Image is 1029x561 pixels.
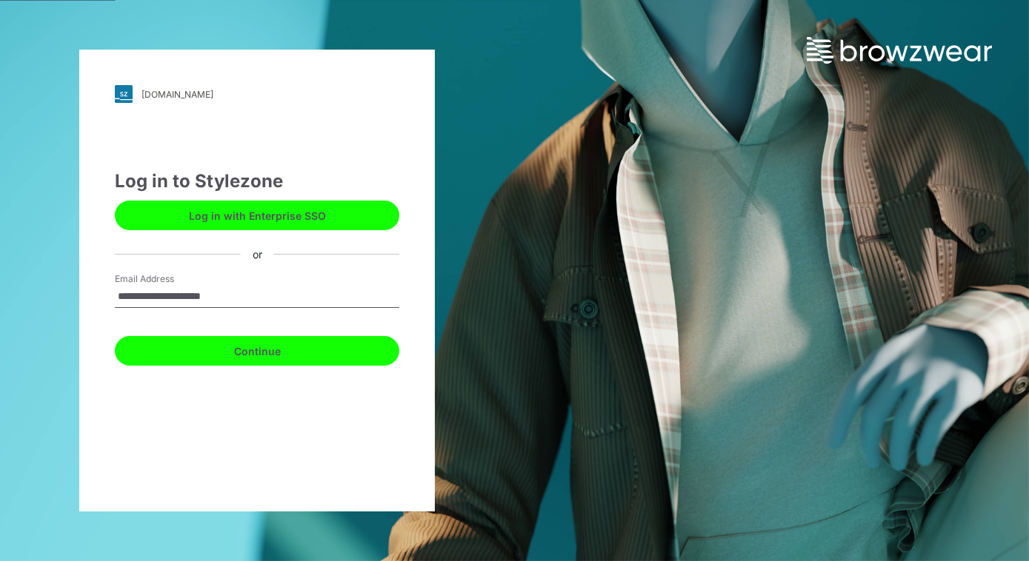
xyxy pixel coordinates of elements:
[241,246,274,262] div: or
[115,336,399,366] button: Continue
[115,168,399,195] div: Log in to Stylezone
[115,272,219,286] label: Email Address
[115,85,399,103] a: [DOMAIN_NAME]
[141,89,213,100] div: [DOMAIN_NAME]
[807,37,992,64] img: browzwear-logo.73288ffb.svg
[115,201,399,230] button: Log in with Enterprise SSO
[115,85,133,103] img: svg+xml;base64,PHN2ZyB3aWR0aD0iMjgiIGhlaWdodD0iMjgiIHZpZXdCb3g9IjAgMCAyOCAyOCIgZmlsbD0ibm9uZSIgeG...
